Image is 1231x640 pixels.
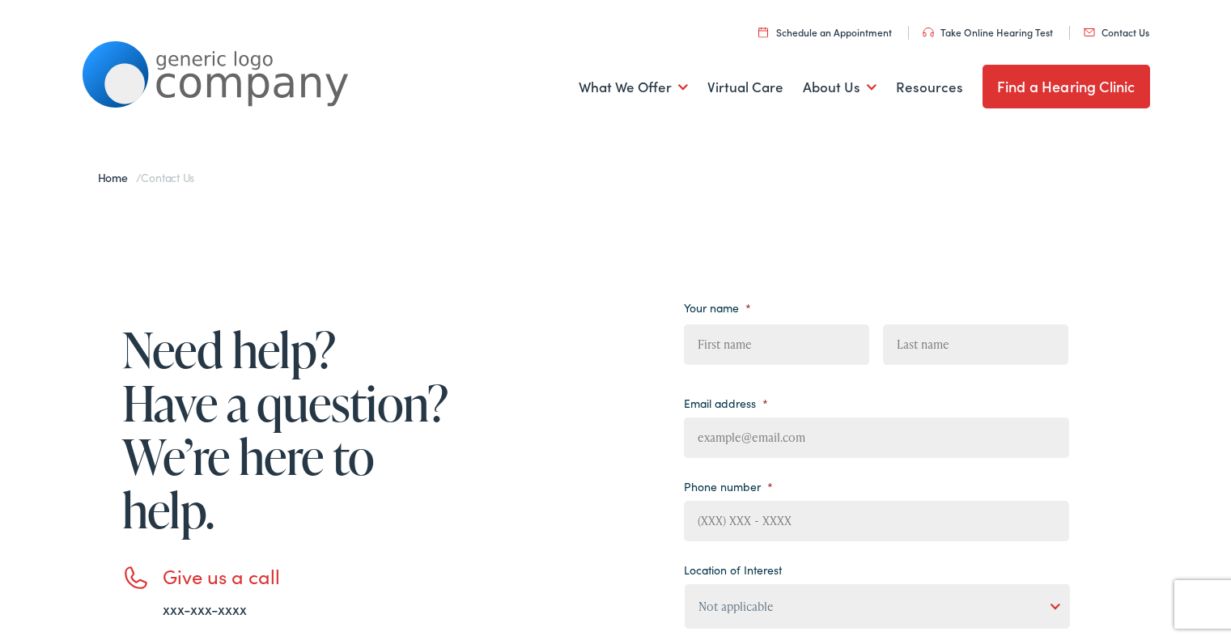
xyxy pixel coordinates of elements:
[923,25,1053,39] a: Take Online Hearing Test
[684,479,773,494] label: Phone number
[707,57,783,117] a: Virtual Care
[896,57,963,117] a: Resources
[758,27,768,37] img: utility icon
[684,396,768,410] label: Email address
[579,57,688,117] a: What We Offer
[98,169,136,185] a: Home
[803,57,877,117] a: About Us
[1084,28,1095,36] img: utility icon
[923,28,934,37] img: utility icon
[684,324,869,365] input: First name
[684,300,751,315] label: Your name
[684,417,1069,458] input: example@email.com
[684,562,782,577] label: Location of Interest
[163,599,247,619] a: xxx-xxx-xxxx
[122,323,454,536] h1: Need help? Have a question? We’re here to help.
[684,501,1069,541] input: (XXX) XXX - XXXX
[883,324,1068,365] input: Last name
[141,169,194,185] span: Contact Us
[98,169,195,185] span: /
[163,565,454,588] h3: Give us a call
[1084,25,1149,39] a: Contact Us
[983,65,1150,108] a: Find a Hearing Clinic
[758,25,892,39] a: Schedule an Appointment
